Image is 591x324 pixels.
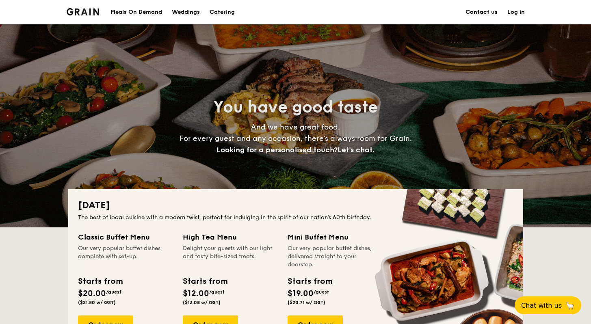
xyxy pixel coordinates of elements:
[106,289,121,295] span: /guest
[183,289,209,298] span: $12.00
[521,302,562,309] span: Chat with us
[288,300,325,305] span: ($20.71 w/ GST)
[565,301,575,310] span: 🦙
[78,244,173,269] div: Our very popular buffet dishes, complete with set-up.
[515,296,581,314] button: Chat with us🦙
[78,300,116,305] span: ($21.80 w/ GST)
[180,123,412,154] span: And we have great food. For every guest and any occasion, there’s always room for Grain.
[314,289,329,295] span: /guest
[78,275,122,287] div: Starts from
[78,214,513,222] div: The best of local cuisine with a modern twist, perfect for indulging in the spirit of our nation’...
[183,275,227,287] div: Starts from
[78,199,513,212] h2: [DATE]
[338,145,375,154] span: Let's chat.
[288,231,383,243] div: Mini Buffet Menu
[67,8,100,15] a: Logotype
[213,97,378,117] span: You have good taste
[288,275,332,287] div: Starts from
[67,8,100,15] img: Grain
[288,244,383,269] div: Our very popular buffet dishes, delivered straight to your doorstep.
[288,289,314,298] span: $19.00
[78,289,106,298] span: $20.00
[78,231,173,243] div: Classic Buffet Menu
[183,300,221,305] span: ($13.08 w/ GST)
[183,231,278,243] div: High Tea Menu
[183,244,278,269] div: Delight your guests with our light and tasty bite-sized treats.
[209,289,225,295] span: /guest
[216,145,338,154] span: Looking for a personalised touch?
